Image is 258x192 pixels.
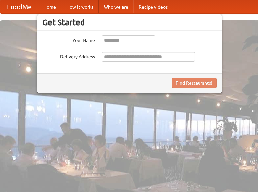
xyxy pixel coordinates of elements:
[38,0,61,13] a: Home
[99,0,133,13] a: Who we are
[42,35,95,44] label: Your Name
[0,0,38,13] a: FoodMe
[133,0,173,13] a: Recipe videos
[42,52,95,60] label: Delivery Address
[61,0,99,13] a: How it works
[42,17,217,27] h3: Get Started
[172,78,217,88] button: Find Restaurants!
